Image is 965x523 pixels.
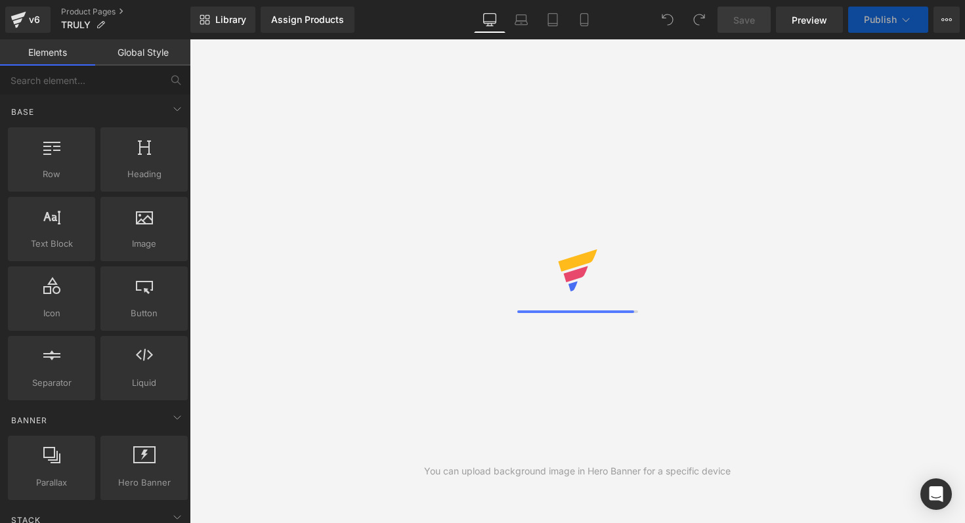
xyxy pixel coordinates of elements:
a: Laptop [505,7,537,33]
a: Global Style [95,39,190,66]
span: Publish [864,14,897,25]
span: Separator [12,376,91,390]
a: Product Pages [61,7,190,17]
span: Preview [792,13,827,27]
span: Icon [12,306,91,320]
span: Liquid [104,376,184,390]
span: Library [215,14,246,26]
a: Mobile [568,7,600,33]
span: Image [104,237,184,251]
a: v6 [5,7,51,33]
span: Save [733,13,755,27]
span: Base [10,106,35,118]
button: Publish [848,7,928,33]
div: You can upload background image in Hero Banner for a specific device [424,464,731,478]
span: Heading [104,167,184,181]
button: More [933,7,960,33]
a: New Library [190,7,255,33]
span: TRULY [61,20,91,30]
div: Assign Products [271,14,344,25]
button: Redo [686,7,712,33]
div: Open Intercom Messenger [920,478,952,510]
a: Desktop [474,7,505,33]
span: Row [12,167,91,181]
span: Hero Banner [104,476,184,490]
span: Text Block [12,237,91,251]
div: v6 [26,11,43,28]
a: Tablet [537,7,568,33]
span: Banner [10,414,49,427]
span: Parallax [12,476,91,490]
a: Preview [776,7,843,33]
button: Undo [654,7,681,33]
span: Button [104,306,184,320]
